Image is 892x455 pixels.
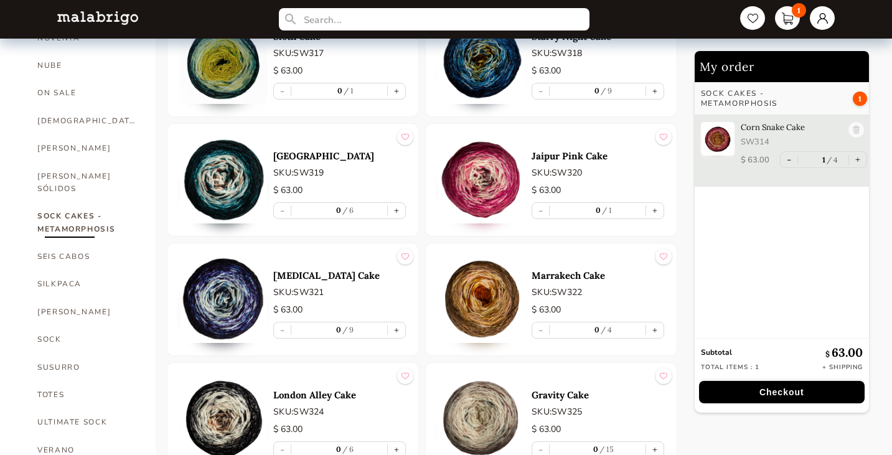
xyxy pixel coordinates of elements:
a: SILKPACA [37,270,137,298]
label: 4 [825,155,838,164]
img: 0.jpg [180,136,267,223]
label: 9 [599,86,613,95]
p: $ 63.00 [273,64,406,78]
button: Checkout [699,381,865,403]
button: + [388,322,405,338]
a: Marrakech Cake [532,270,664,281]
p: $ 63.00 [532,184,664,197]
button: + [388,83,405,99]
p: SKU: SW318 [532,47,664,60]
p: $ 63.00 [532,423,664,436]
span: 1 [792,3,806,17]
p: SKU: SW325 [532,405,664,418]
a: ULTIMATE SOCK [37,408,137,436]
a: NUBE [37,52,137,79]
a: SEIS CABOS [37,243,137,270]
img: 0.jpg [180,256,267,343]
img: 0.jpg [438,17,525,104]
img: 0.jpg [438,136,525,223]
span: $ [825,349,832,359]
span: 1 [853,91,867,106]
h2: My order [695,51,869,82]
button: + [849,152,866,167]
a: TOTES [37,381,137,408]
button: + [646,83,664,99]
button: - [781,152,797,167]
a: SUSURRO [37,354,137,381]
a: [PERSON_NAME] [37,134,137,162]
p: SKU: SW320 [532,166,664,179]
p: SW314 [741,136,842,148]
a: SOCK [37,326,137,353]
p: Total items : 1 [701,363,759,372]
a: [MEDICAL_DATA] Cake [273,270,406,281]
p: $ 63.00 [273,184,406,197]
p: 63.00 [825,345,863,360]
img: L5WsItTXhTFtyxb3tkNoXNspfcfOAAWlbXYcuBTUg0FA22wzaAJ6kXiYLTb6coiuTfQf1mE2HwVko7IAAAAASUVORK5CYII= [57,11,138,24]
strong: Subtotal [701,347,732,357]
h3: SOCK CAKES - Metamorphosis [701,88,817,108]
label: 9 [341,325,354,334]
img: 0.jpg [180,17,267,104]
img: 0.jpg [701,122,735,156]
p: + Shipping [822,363,863,372]
p: SKU: SW322 [532,286,664,299]
label: 6 [341,444,354,454]
p: $ 63.00 [741,154,769,166]
a: Gravity Cake [532,389,664,401]
button: + [646,203,664,218]
p: $ 63.00 [273,423,406,436]
a: [DEMOGRAPHIC_DATA] [37,107,137,134]
a: [PERSON_NAME] SÓLIDOS [37,162,137,203]
a: Jaipur Pink Cake [532,150,664,162]
label: 6 [341,205,354,215]
label: 1 [601,205,612,215]
p: Corn Snake Cake [741,122,842,133]
a: London Alley Cake [273,389,406,401]
p: $ 63.00 [532,303,664,317]
a: SOCK CAKES - METAMORPHOSIS [37,202,137,243]
p: SKU: SW324 [273,405,406,418]
p: SKU: SW319 [273,166,406,179]
a: 1 [775,6,800,30]
img: 0.jpg [438,256,525,343]
label: 15 [598,444,614,454]
a: Checkout [695,381,869,403]
label: 1 [342,86,354,95]
p: SKU: SW317 [273,47,406,60]
label: 4 [599,325,613,334]
a: ON SALE [37,79,137,106]
input: Search... [279,8,590,30]
p: SKU: SW321 [273,286,406,299]
a: [PERSON_NAME] [37,298,137,326]
button: + [388,203,405,218]
a: [GEOGRAPHIC_DATA] [273,150,406,162]
button: + [646,322,664,338]
p: $ 63.00 [273,303,406,317]
p: $ 63.00 [532,64,664,78]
